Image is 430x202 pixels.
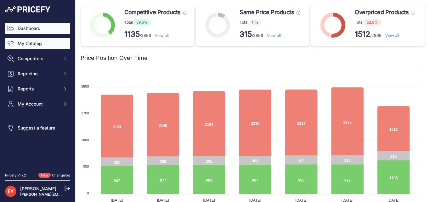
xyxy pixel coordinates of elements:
[5,98,70,110] button: My Account
[5,53,70,64] button: Competitors
[355,30,370,39] strong: 1512
[240,29,300,39] p: /2866
[81,138,89,142] tspan: 1800
[240,30,252,39] strong: 315
[5,68,70,79] button: Repricing
[267,33,281,38] a: View all
[240,19,300,26] p: Total
[355,8,409,17] span: Overpriced Products
[5,38,70,49] a: My Catalog
[18,71,59,77] span: Repricing
[18,86,59,92] span: Reports
[5,23,70,34] a: Dashboard
[81,54,148,62] h2: Price Position Over Time
[133,19,151,26] span: 39.6%
[124,19,187,26] p: Total
[81,111,89,115] tspan: 2700
[5,6,50,13] img: Pricefy Logo
[52,173,70,177] a: Changelog
[124,29,187,39] p: /2866
[18,101,59,107] span: My Account
[87,191,89,195] tspan: 0
[248,19,262,26] span: 11%
[385,33,399,38] a: View all
[5,173,26,178] div: Pricefy v1.7.2
[124,8,181,17] span: Competitive Products
[364,19,381,26] span: 52.8%
[38,173,51,178] span: New
[5,23,70,165] nav: Sidebar
[20,192,148,197] a: [PERSON_NAME][EMAIL_ADDRESS][PERSON_NAME][DOMAIN_NAME]
[5,122,70,134] a: Suggest a feature
[81,84,89,88] tspan: 3600
[5,83,70,95] button: Reports
[240,8,294,17] span: Same Price Products
[355,19,415,26] p: Total
[83,164,89,168] tspan: 900
[155,33,169,38] a: View all
[18,55,59,62] span: Competitors
[20,186,56,191] a: [PERSON_NAME]
[355,29,415,39] p: /2866
[124,30,140,39] strong: 1135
